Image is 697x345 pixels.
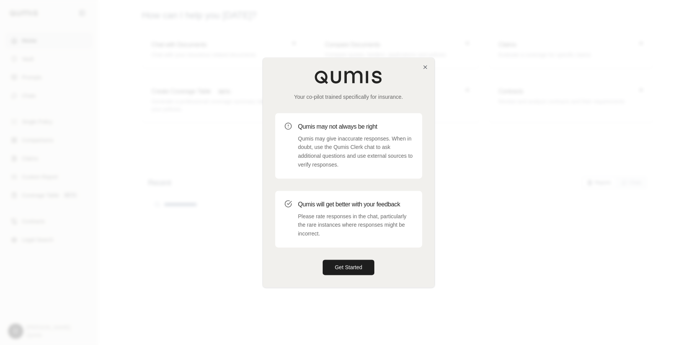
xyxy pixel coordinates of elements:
[298,200,413,209] h3: Qumis will get better with your feedback
[298,212,413,238] p: Please rate responses in the chat, particularly the rare instances where responses might be incor...
[323,260,375,275] button: Get Started
[275,93,422,101] p: Your co-pilot trained specifically for insurance.
[298,134,413,169] p: Qumis may give inaccurate responses. When in doubt, use the Qumis Clerk chat to ask additional qu...
[298,122,413,131] h3: Qumis may not always be right
[314,70,383,84] img: Qumis Logo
